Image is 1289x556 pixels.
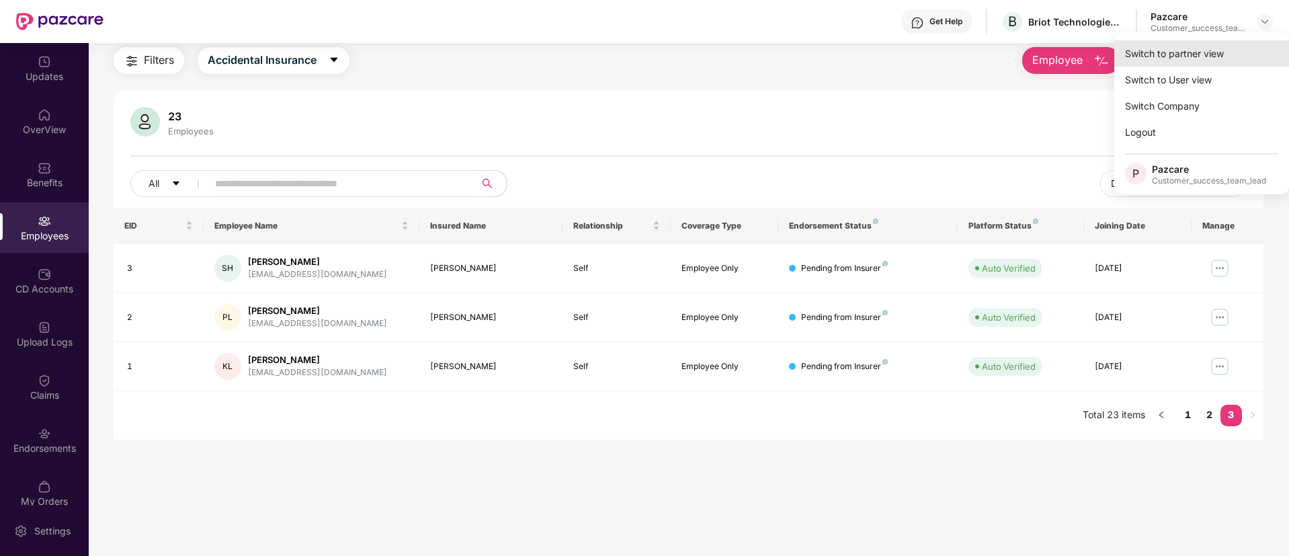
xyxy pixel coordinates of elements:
img: svg+xml;base64,PHN2ZyBpZD0iQmVuZWZpdHMiIHhtbG5zPSJodHRwOi8vd3d3LnczLm9yZy8yMDAwL3N2ZyIgd2lkdGg9Ij... [38,161,51,175]
span: Employee [1032,52,1083,69]
img: svg+xml;base64,PHN2ZyBpZD0iVXBkYXRlZCIgeG1sbnM9Imh0dHA6Ly93d3cudzMub3JnLzIwMDAvc3ZnIiB3aWR0aD0iMj... [38,55,51,69]
button: Employee [1022,47,1120,74]
span: caret-down [171,179,181,190]
div: 23 [165,110,216,123]
img: svg+xml;base64,PHN2ZyB4bWxucz0iaHR0cDovL3d3dy53My5vcmcvMjAwMC9zdmciIHdpZHRoPSI4IiBoZWlnaHQ9IjgiIH... [1033,219,1038,224]
div: Pending from Insurer [801,360,888,373]
div: Employee Only [681,262,767,275]
span: Relationship [573,221,649,231]
div: Platform Status [968,221,1073,231]
div: [PERSON_NAME] [248,255,387,268]
img: svg+xml;base64,PHN2ZyBpZD0iRW1wbG95ZWVzIiB4bWxucz0iaHR0cDovL3d3dy53My5vcmcvMjAwMC9zdmciIHdpZHRoPS... [38,214,51,228]
div: [DATE] [1095,311,1181,324]
div: Self [573,262,659,275]
div: Auto Verified [982,311,1036,324]
span: left [1157,411,1165,419]
span: All [149,176,159,191]
img: svg+xml;base64,PHN2ZyB4bWxucz0iaHR0cDovL3d3dy53My5vcmcvMjAwMC9zdmciIHdpZHRoPSIyNCIgaGVpZ2h0PSIyNC... [124,53,140,69]
a: 3 [1220,405,1242,425]
a: 1 [1177,405,1199,425]
li: 3 [1220,405,1242,426]
div: Switch Company [1114,93,1289,119]
span: EID [124,221,183,231]
div: Employee Only [681,360,767,373]
img: svg+xml;base64,PHN2ZyBpZD0iVXBsb2FkX0xvZ3MiIGRhdGEtbmFtZT0iVXBsb2FkIExvZ3MiIHhtbG5zPSJodHRwOi8vd3... [38,321,51,334]
button: Accidental Insurancecaret-down [198,47,349,74]
th: Insured Name [419,208,563,244]
img: manageButton [1209,257,1231,279]
img: svg+xml;base64,PHN2ZyB4bWxucz0iaHR0cDovL3d3dy53My5vcmcvMjAwMC9zdmciIHhtbG5zOnhsaW5rPSJodHRwOi8vd3... [1093,53,1110,69]
button: Filters [114,47,184,74]
div: [DATE] [1095,262,1181,275]
li: Total 23 items [1083,405,1145,426]
div: KL [214,353,241,380]
div: Pending from Insurer [801,311,888,324]
img: svg+xml;base64,PHN2ZyBpZD0iU2V0dGluZy0yMHgyMCIgeG1sbnM9Imh0dHA6Ly93d3cudzMub3JnLzIwMDAvc3ZnIiB3aW... [14,524,28,538]
li: Next Page [1242,405,1263,426]
div: Settings [30,524,75,538]
div: Pazcare [1151,10,1245,23]
span: Accidental Insurance [208,52,317,69]
div: Logout [1114,119,1289,145]
div: PL [214,304,241,331]
img: svg+xml;base64,PHN2ZyBpZD0iQ0RfQWNjb3VudHMiIGRhdGEtbmFtZT0iQ0QgQWNjb3VudHMiIHhtbG5zPSJodHRwOi8vd3... [38,268,51,281]
button: search [474,170,507,197]
div: [PERSON_NAME] [248,305,387,317]
span: Filters [144,52,174,69]
li: 1 [1177,405,1199,426]
th: Relationship [563,208,670,244]
li: Previous Page [1151,405,1172,426]
button: Download Filtered Report [1100,170,1247,197]
button: Allcaret-down [130,170,212,197]
div: Customer_success_team_lead [1151,23,1245,34]
div: Switch to partner view [1114,40,1289,67]
img: manageButton [1209,307,1231,328]
img: manageButton [1209,356,1231,377]
div: Employees [165,126,216,136]
img: svg+xml;base64,PHN2ZyB4bWxucz0iaHR0cDovL3d3dy53My5vcmcvMjAwMC9zdmciIHdpZHRoPSI4IiBoZWlnaHQ9IjgiIH... [873,219,878,224]
div: [EMAIL_ADDRESS][DOMAIN_NAME] [248,366,387,379]
div: Briot Technologies Private Limited [1028,15,1122,28]
img: svg+xml;base64,PHN2ZyBpZD0iQ2xhaW0iIHhtbG5zPSJodHRwOi8vd3d3LnczLm9yZy8yMDAwL3N2ZyIgd2lkdGg9IjIwIi... [38,374,51,387]
span: right [1249,411,1257,419]
div: Pending from Insurer [801,262,888,275]
div: SH [214,255,241,282]
span: P [1132,165,1139,182]
div: [DATE] [1095,360,1181,373]
a: 2 [1199,405,1220,425]
div: [PERSON_NAME] [248,354,387,366]
div: Self [573,360,659,373]
div: [EMAIL_ADDRESS][DOMAIN_NAME] [248,268,387,281]
button: left [1151,405,1172,426]
div: 2 [127,311,193,324]
img: svg+xml;base64,PHN2ZyB4bWxucz0iaHR0cDovL3d3dy53My5vcmcvMjAwMC9zdmciIHdpZHRoPSI4IiBoZWlnaHQ9IjgiIH... [882,310,888,315]
img: svg+xml;base64,PHN2ZyBpZD0iRW5kb3JzZW1lbnRzIiB4bWxucz0iaHR0cDovL3d3dy53My5vcmcvMjAwMC9zdmciIHdpZH... [38,427,51,440]
div: [PERSON_NAME] [430,311,552,324]
div: Auto Verified [982,360,1036,373]
span: B [1008,13,1017,30]
div: Pazcare [1152,163,1266,175]
div: Self [573,311,659,324]
span: Employee Name [214,221,399,231]
div: [EMAIL_ADDRESS][DOMAIN_NAME] [248,317,387,330]
img: svg+xml;base64,PHN2ZyBpZD0iSG9tZSIgeG1sbnM9Imh0dHA6Ly93d3cudzMub3JnLzIwMDAvc3ZnIiB3aWR0aD0iMjAiIG... [38,108,51,122]
img: svg+xml;base64,PHN2ZyBpZD0iSGVscC0zMngzMiIgeG1sbnM9Imh0dHA6Ly93d3cudzMub3JnLzIwMDAvc3ZnIiB3aWR0aD... [911,16,924,30]
th: Employee Name [204,208,419,244]
div: Auto Verified [982,262,1036,275]
th: EID [114,208,204,244]
div: Customer_success_team_lead [1152,175,1266,186]
th: Joining Date [1084,208,1192,244]
div: Endorsement Status [789,221,947,231]
img: svg+xml;base64,PHN2ZyB4bWxucz0iaHR0cDovL3d3dy53My5vcmcvMjAwMC9zdmciIHdpZHRoPSI4IiBoZWlnaHQ9IjgiIH... [882,359,888,364]
li: 2 [1199,405,1220,426]
img: svg+xml;base64,PHN2ZyB4bWxucz0iaHR0cDovL3d3dy53My5vcmcvMjAwMC9zdmciIHhtbG5zOnhsaW5rPSJodHRwOi8vd3... [130,107,160,136]
img: svg+xml;base64,PHN2ZyBpZD0iRHJvcGRvd24tMzJ4MzIiIHhtbG5zPSJodHRwOi8vd3d3LnczLm9yZy8yMDAwL3N2ZyIgd2... [1259,16,1270,27]
img: svg+xml;base64,PHN2ZyB4bWxucz0iaHR0cDovL3d3dy53My5vcmcvMjAwMC9zdmciIHdpZHRoPSI4IiBoZWlnaHQ9IjgiIH... [882,261,888,266]
div: 3 [127,262,193,275]
th: Coverage Type [671,208,778,244]
span: search [474,178,500,189]
div: 1 [127,360,193,373]
div: Switch to User view [1114,67,1289,93]
div: Employee Only [681,311,767,324]
div: [PERSON_NAME] [430,360,552,373]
